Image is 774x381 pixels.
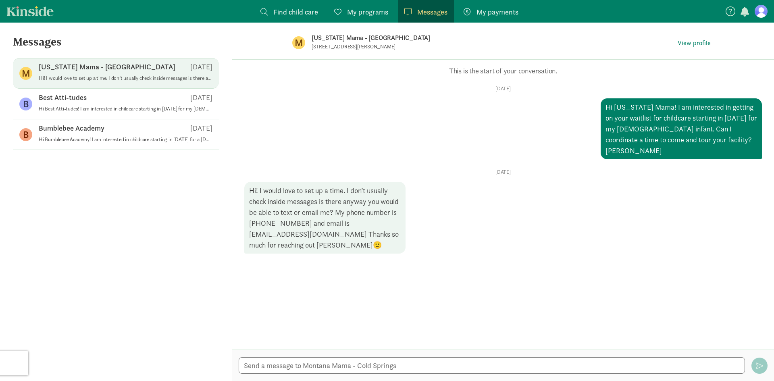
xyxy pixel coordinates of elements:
p: [DATE] [190,62,212,72]
p: [STREET_ADDRESS][PERSON_NAME] [312,44,509,50]
div: Hi [US_STATE] Mama! I am interested in getting on your waitlist for childcare starting in [DATE] ... [601,98,762,159]
figure: B [19,98,32,110]
span: View profile [678,38,711,48]
p: Hi Bumblebee Academy! I am interested in childcare starting in [DATE] for a [DEMOGRAPHIC_DATA] in... [39,136,212,143]
p: Best Atti-tudes [39,93,87,102]
p: [DATE] [190,123,212,133]
span: Messages [417,6,447,17]
p: [US_STATE] Mama - [GEOGRAPHIC_DATA] [39,62,175,72]
span: My programs [347,6,388,17]
figure: M [19,67,32,80]
p: Hi! I would love to set up a time. I don’t usually check inside messages is there anyway you woul... [39,75,212,81]
p: [DATE] [190,93,212,102]
a: Kinside [6,6,54,16]
p: [DATE] [244,85,762,92]
figure: B [19,128,32,141]
p: This is the start of your conversation. [244,66,762,76]
p: Hi Best Atti-tudes! I am interested in childcare starting in [DATE] for my [DEMOGRAPHIC_DATA] inf... [39,106,212,112]
button: View profile [674,37,714,49]
p: [US_STATE] Mama - [GEOGRAPHIC_DATA] [312,32,566,44]
span: Find child care [273,6,318,17]
p: Bumblebee Academy [39,123,104,133]
div: Hi! I would love to set up a time. I don’t usually check inside messages is there anyway you woul... [244,182,406,254]
p: [DATE] [244,169,762,175]
span: My payments [476,6,518,17]
figure: M [292,36,305,49]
